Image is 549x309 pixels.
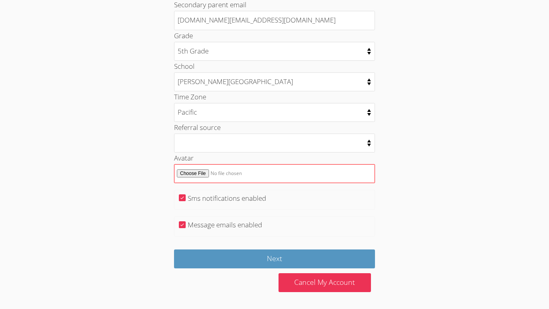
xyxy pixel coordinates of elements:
label: Referral source [174,123,221,132]
label: Grade [174,31,193,40]
a: Cancel My Account [279,273,371,292]
label: Sms notifications enabled [188,194,266,203]
label: School [174,62,195,71]
input: Next [174,249,375,268]
label: Time Zone [174,92,206,101]
label: Message emails enabled [188,220,262,229]
label: Avatar [174,153,194,163]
